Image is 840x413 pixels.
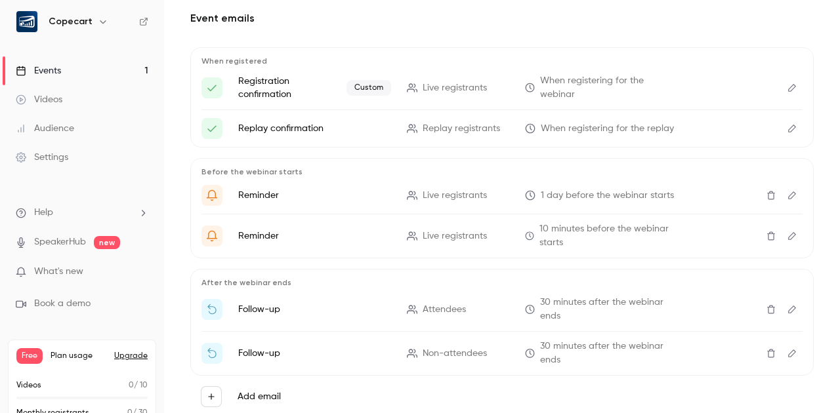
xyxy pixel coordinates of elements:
div: Videos [16,93,62,106]
span: new [94,236,120,249]
img: Copecart [16,11,37,32]
button: Edit [782,118,803,139]
span: What's new [34,265,83,279]
h2: Event emails [190,10,814,26]
span: Free [16,348,43,364]
li: {{ event_name }} is about to go live [201,222,803,250]
p: Before the webinar starts [201,167,803,177]
button: Edit [782,185,803,206]
span: 10 minutes before the webinar starts [539,222,678,250]
p: After the webinar ends [201,277,803,288]
p: Videos [16,380,41,391]
span: When registering for the webinar [540,74,678,102]
div: Audience [16,122,74,135]
p: Follow-up [238,303,391,316]
span: Help [34,206,53,220]
p: Reminder [238,229,391,243]
li: Here's your access link to {{ event_name }}! [201,118,803,139]
a: SpeakerHub [34,235,86,249]
p: Reminder [238,189,391,202]
span: Plan usage [51,351,106,361]
p: Replay confirmation [238,122,391,135]
li: Thanks for attending {{ event_name }} [201,296,803,323]
button: Edit [782,226,803,246]
span: 0 [129,382,134,389]
span: Non-attendees [423,347,487,361]
button: Delete [761,185,782,206]
span: 30 minutes after the webinar ends [540,340,678,367]
span: Live registrants [423,81,487,95]
button: Delete [761,226,782,246]
p: / 10 [129,380,148,391]
h6: Copecart [49,15,93,28]
span: Custom [346,80,391,96]
label: Add email [238,390,281,403]
div: Events [16,64,61,77]
span: Replay registrants [423,122,500,136]
span: Book a demo [34,297,91,311]
button: Edit [782,343,803,364]
span: 30 minutes after the webinar ends [540,296,678,323]
button: Delete [761,299,782,320]
button: Edit [782,299,803,320]
li: Here's your access link to {{ event_name }}! [201,74,803,102]
li: Watch the replay of {{ event_name }} [201,340,803,367]
span: Live registrants [423,229,487,243]
li: Get Ready for '{{ event_name }}' tomorrow! [201,185,803,206]
p: When registered [201,56,803,66]
div: Settings [16,151,68,164]
button: Upgrade [114,351,148,361]
p: Follow-up [238,347,391,360]
li: help-dropdown-opener [16,206,148,220]
button: Delete [761,343,782,364]
span: Attendees [423,303,466,317]
span: When registering for the replay [541,122,674,136]
span: Live registrants [423,189,487,203]
span: 1 day before the webinar starts [541,189,674,203]
p: Registration confirmation [238,75,391,101]
button: Edit [782,77,803,98]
